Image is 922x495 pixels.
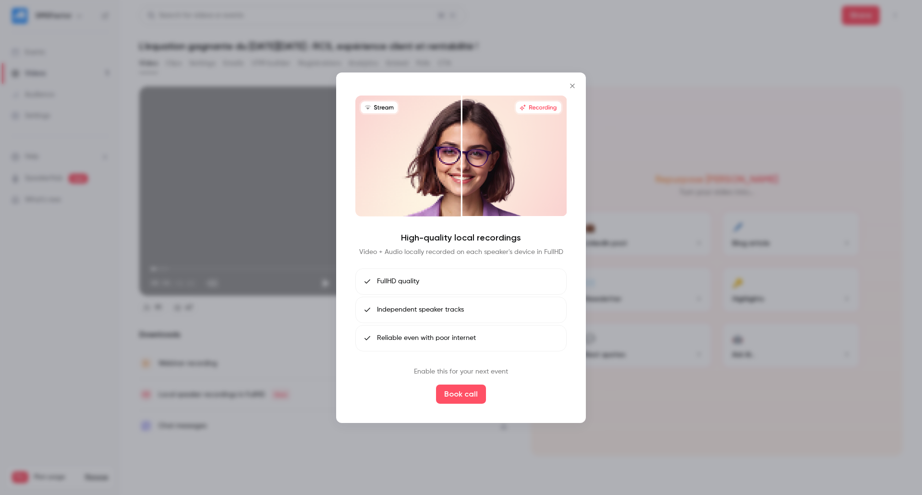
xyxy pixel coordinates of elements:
[436,385,486,404] button: Book call
[377,333,476,343] span: Reliable even with poor internet
[377,305,464,315] span: Independent speaker tracks
[401,232,521,243] h4: High-quality local recordings
[563,76,582,95] button: Close
[414,367,508,377] p: Enable this for your next event
[359,247,563,257] p: Video + Audio locally recorded on each speaker's device in FullHD
[377,277,419,287] span: FullHD quality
